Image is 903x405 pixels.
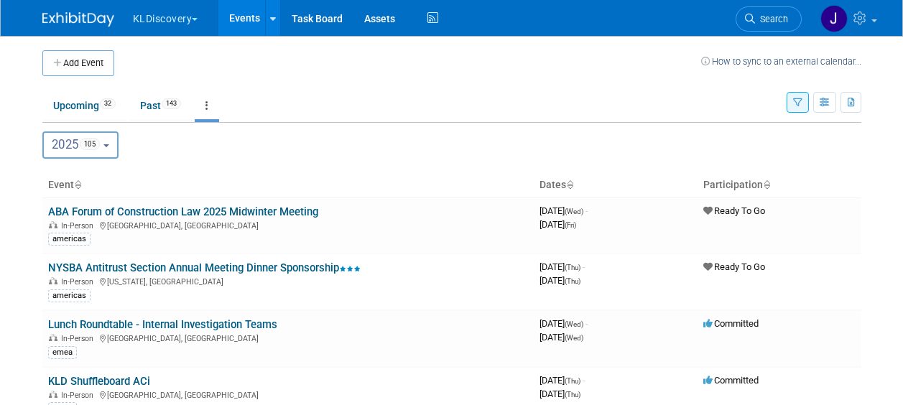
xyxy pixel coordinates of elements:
[61,391,98,400] span: In-Person
[48,233,91,246] div: americas
[49,277,57,284] img: In-Person Event
[565,391,580,399] span: (Thu)
[80,138,101,150] span: 105
[540,375,585,386] span: [DATE]
[585,205,588,216] span: -
[162,98,181,109] span: 143
[42,12,114,27] img: ExhibitDay
[703,318,759,329] span: Committed
[540,332,583,343] span: [DATE]
[703,205,765,216] span: Ready To Go
[48,289,91,302] div: americas
[540,205,588,216] span: [DATE]
[565,264,580,271] span: (Thu)
[534,173,698,197] th: Dates
[736,6,802,32] a: Search
[48,346,77,359] div: emea
[566,179,573,190] a: Sort by Start Date
[48,318,277,331] a: Lunch Roundtable - Internal Investigation Teams
[763,179,770,190] a: Sort by Participation Type
[540,219,576,230] span: [DATE]
[61,334,98,343] span: In-Person
[49,391,57,398] img: In-Person Event
[565,377,580,385] span: (Thu)
[48,375,150,388] a: KLD Shuffleboard ACi
[42,92,126,119] a: Upcoming32
[565,320,583,328] span: (Wed)
[701,56,861,67] a: How to sync to an external calendar...
[48,388,528,400] div: [GEOGRAPHIC_DATA], [GEOGRAPHIC_DATA]
[703,261,765,272] span: Ready To Go
[74,179,81,190] a: Sort by Event Name
[61,277,98,287] span: In-Person
[565,208,583,215] span: (Wed)
[585,318,588,329] span: -
[583,261,585,272] span: -
[100,98,116,109] span: 32
[48,219,528,231] div: [GEOGRAPHIC_DATA], [GEOGRAPHIC_DATA]
[48,205,318,218] a: ABA Forum of Construction Law 2025 Midwinter Meeting
[48,332,528,343] div: [GEOGRAPHIC_DATA], [GEOGRAPHIC_DATA]
[49,334,57,341] img: In-Person Event
[565,221,576,229] span: (Fri)
[540,261,585,272] span: [DATE]
[48,275,528,287] div: [US_STATE], [GEOGRAPHIC_DATA]
[42,173,534,197] th: Event
[755,14,788,24] span: Search
[540,275,580,286] span: [DATE]
[42,131,119,159] button: 2025105
[583,375,585,386] span: -
[540,388,580,399] span: [DATE]
[49,221,57,228] img: In-Person Event
[565,277,580,285] span: (Thu)
[129,92,192,119] a: Past143
[703,375,759,386] span: Committed
[698,173,861,197] th: Participation
[52,137,101,152] span: 2025
[61,221,98,231] span: In-Person
[42,50,114,76] button: Add Event
[565,334,583,342] span: (Wed)
[48,261,361,274] a: NYSBA Antitrust Section Annual Meeting Dinner Sponsorship
[820,5,848,32] img: Jaclyn Lee
[540,318,588,329] span: [DATE]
